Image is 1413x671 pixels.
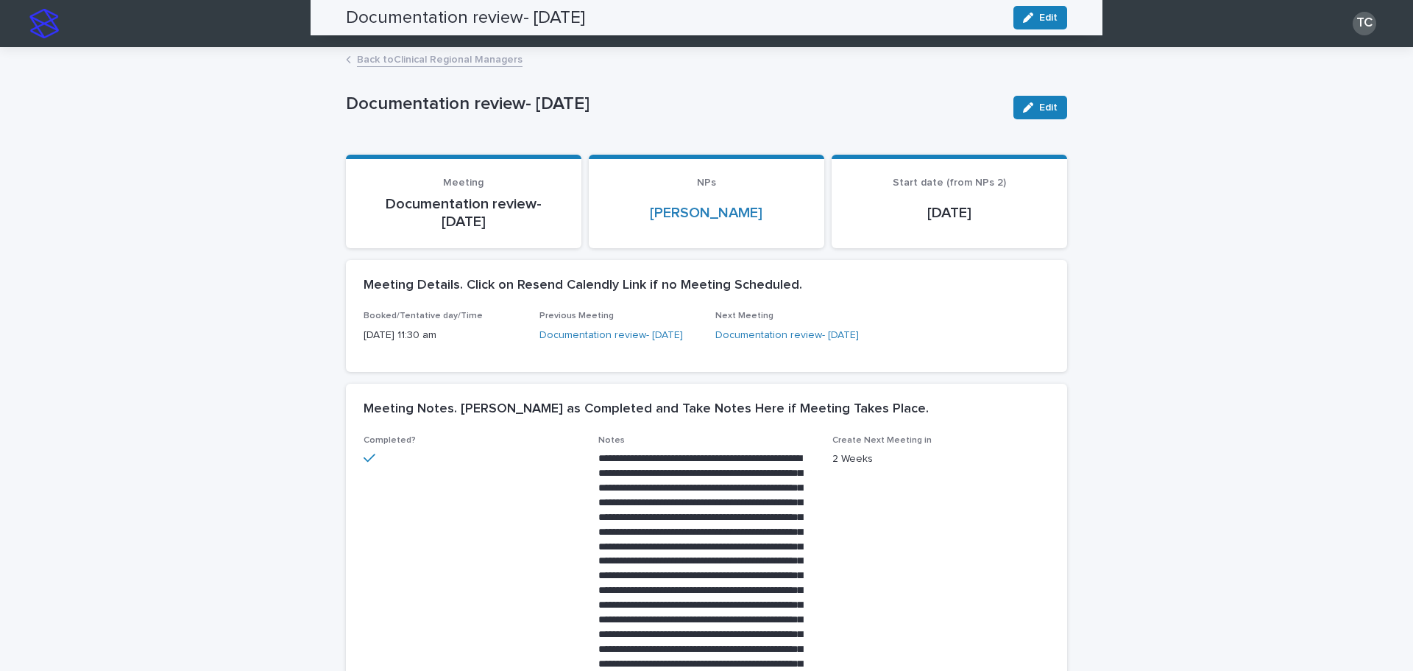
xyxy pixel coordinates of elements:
[364,195,564,231] p: Documentation review- [DATE]
[364,401,929,418] h2: Meeting Notes. [PERSON_NAME] as Completed and Take Notes Here if Meeting Takes Place.
[849,204,1049,222] p: [DATE]
[1039,102,1058,113] span: Edit
[29,9,59,38] img: stacker-logo-s-only.png
[832,436,932,445] span: Create Next Meeting in
[539,312,614,320] span: Previous Meeting
[364,328,522,343] p: [DATE] 11:30 am
[598,436,625,445] span: Notes
[364,278,802,294] h2: Meeting Details. Click on Resend Calendly Link if no Meeting Scheduled.
[443,178,484,188] span: Meeting
[715,312,773,320] span: Next Meeting
[539,328,683,343] a: Documentation review- [DATE]
[893,178,1006,188] span: Start date (from NPs 2)
[1013,96,1067,119] button: Edit
[357,50,523,67] a: Back toClinical Regional Managers
[832,452,1049,467] p: 2 Weeks
[364,312,483,320] span: Booked/Tentative day/Time
[364,436,416,445] span: Completed?
[650,204,762,222] a: [PERSON_NAME]
[697,178,716,188] span: NPs
[715,328,859,343] a: Documentation review- [DATE]
[1353,12,1376,35] div: TC
[346,94,1002,115] p: Documentation review- [DATE]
